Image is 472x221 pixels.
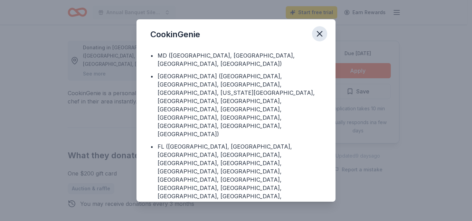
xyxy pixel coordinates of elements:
div: • [150,72,153,80]
div: • [150,142,153,151]
div: FL ([GEOGRAPHIC_DATA], [GEOGRAPHIC_DATA], [GEOGRAPHIC_DATA], [GEOGRAPHIC_DATA], [GEOGRAPHIC_DATA]... [158,142,322,209]
div: MD ([GEOGRAPHIC_DATA], [GEOGRAPHIC_DATA], [GEOGRAPHIC_DATA], [GEOGRAPHIC_DATA]) [158,51,322,68]
div: [GEOGRAPHIC_DATA] ([GEOGRAPHIC_DATA], [GEOGRAPHIC_DATA], [GEOGRAPHIC_DATA], [GEOGRAPHIC_DATA], [U... [158,72,322,138]
div: • [150,51,153,60]
div: CookinGenie [150,29,200,40]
